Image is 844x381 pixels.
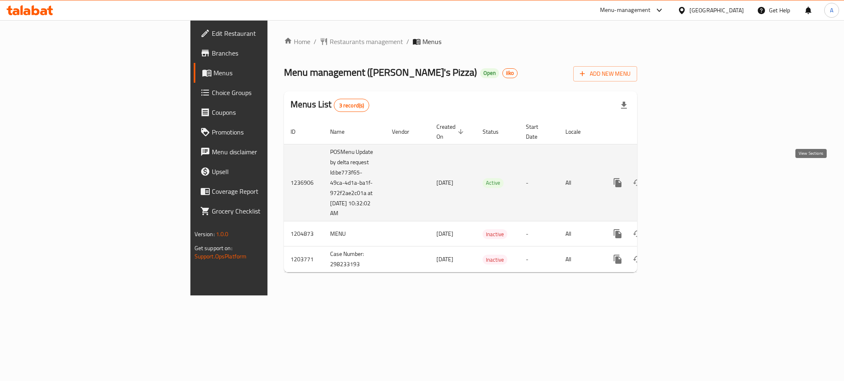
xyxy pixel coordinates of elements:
a: Choice Groups [194,83,331,102]
button: more [608,224,628,244]
div: [GEOGRAPHIC_DATA] [689,6,744,15]
a: Coupons [194,102,331,122]
span: Restaurants management [330,37,403,46]
span: Open [480,70,499,77]
td: All [559,221,601,246]
span: Menu disclaimer [212,147,325,157]
span: Branches [212,48,325,58]
span: [DATE] [436,177,453,188]
td: POSMenu Update by delta request Id:be773f65-49ca-4d1a-ba1f-972f2ae2c01a at [DATE] 10:32:02 AM [324,144,385,221]
th: Actions [601,119,694,144]
td: All [559,144,601,221]
li: / [406,37,409,46]
a: Edit Restaurant [194,23,331,43]
button: Change Status [628,224,647,244]
span: Start Date [526,122,549,142]
td: - [519,144,559,221]
div: Open [480,68,499,78]
h2: Menus List [291,98,369,112]
span: [DATE] [436,254,453,265]
span: Edit Restaurant [212,28,325,38]
a: Menu disclaimer [194,142,331,162]
span: iiko [503,70,517,77]
span: Created On [436,122,466,142]
span: Menu management ( [PERSON_NAME]'s Pizza ) [284,63,477,81]
td: All [559,246,601,272]
a: Upsell [194,162,331,181]
span: Name [330,127,355,137]
span: Choice Groups [212,88,325,98]
span: Grocery Checklist [212,206,325,216]
a: Branches [194,43,331,63]
span: ID [291,127,306,137]
span: Vendor [392,127,420,137]
nav: breadcrumb [284,37,637,46]
span: Inactive [483,255,507,265]
a: Restaurants management [320,37,403,46]
span: Coupons [212,107,325,117]
a: Support.OpsPlatform [195,251,247,262]
button: more [608,173,628,193]
td: - [519,246,559,272]
a: Coverage Report [194,181,331,201]
td: MENU [324,221,385,246]
span: Add New Menu [580,69,631,79]
td: - [519,221,559,246]
span: Upsell [212,167,325,177]
a: Grocery Checklist [194,201,331,221]
div: Menu-management [600,5,651,15]
button: more [608,249,628,269]
span: Version: [195,229,215,239]
div: Export file [614,95,634,115]
span: Locale [565,127,591,137]
span: 3 record(s) [334,102,369,109]
button: Add New Menu [573,66,637,81]
td: Case Number: 298233193 [324,246,385,272]
table: enhanced table [284,119,694,273]
span: Menus [213,68,325,78]
a: Menus [194,63,331,83]
span: [DATE] [436,228,453,239]
span: Coverage Report [212,186,325,196]
button: Change Status [628,173,647,193]
span: Promotions [212,127,325,137]
button: Change Status [628,249,647,269]
div: Total records count [334,99,370,112]
a: Promotions [194,122,331,142]
span: Status [483,127,509,137]
span: 1.0.0 [216,229,229,239]
span: Inactive [483,230,507,239]
div: Inactive [483,229,507,239]
span: Menus [422,37,441,46]
span: Get support on: [195,243,232,253]
span: A [830,6,833,15]
span: Active [483,178,504,188]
